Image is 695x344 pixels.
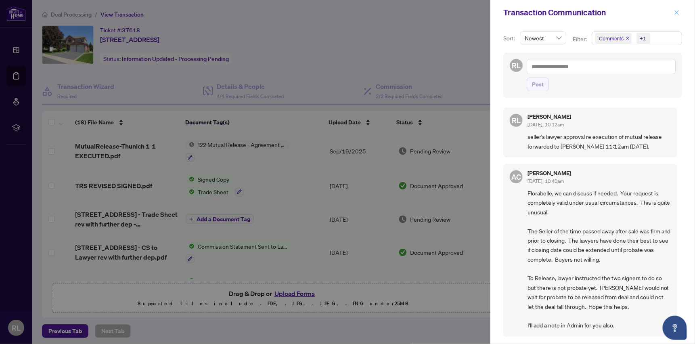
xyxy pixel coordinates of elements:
h5: [PERSON_NAME] [528,114,571,120]
span: [DATE], 10:40am [528,178,564,184]
span: Comments [599,34,624,42]
span: RL [512,115,521,126]
span: [DATE], 10:12am [528,122,564,128]
span: RL [512,60,521,71]
span: close [626,36,630,40]
span: seller's lawyer approval re execution of mutual release forwarded to [PERSON_NAME] 11:12am [DATE]. [528,132,671,151]
span: AC [511,171,521,182]
button: Post [527,78,549,91]
button: Open asap [663,316,687,340]
span: Newest [525,32,561,44]
span: Comments [595,33,632,44]
div: Transaction Communication [503,6,672,19]
p: Filter: [573,35,588,44]
span: close [674,10,680,15]
p: Sort: [503,34,517,43]
div: +1 [640,34,647,42]
h5: [PERSON_NAME] [528,170,571,176]
span: Florabelle, we can discuss if needed. Your request is completely valid under usual circumstances.... [528,189,671,330]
